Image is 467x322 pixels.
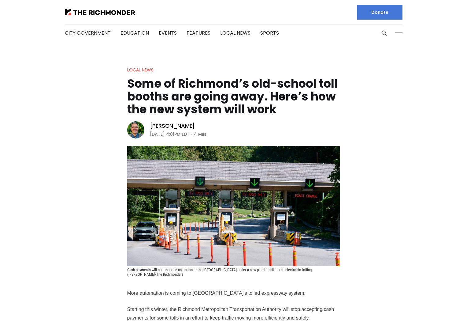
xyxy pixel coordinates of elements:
[194,131,206,138] span: 4 min
[127,67,154,73] a: Local News
[127,289,340,297] p: More automation is coming to [GEOGRAPHIC_DATA]’s tolled expressway system.
[415,292,467,322] iframe: portal-trigger
[127,121,144,138] img: Graham Moomaw
[65,29,111,36] a: City Government
[187,29,210,36] a: Features
[65,9,135,15] img: The Richmonder
[380,28,389,38] button: Search this site
[127,267,313,277] span: Cash payments will no longer be an option at the [GEOGRAPHIC_DATA] under a new plan to shift to a...
[120,29,149,36] a: Education
[150,122,195,130] a: [PERSON_NAME]
[159,29,177,36] a: Events
[357,5,402,20] a: Donate
[260,29,279,36] a: Sports
[220,29,250,36] a: Local News
[127,146,340,266] img: Some of Richmond’s old-school toll booths are going away. Here’s how the new system will work
[127,77,340,116] h1: Some of Richmond’s old-school toll booths are going away. Here’s how the new system will work
[150,131,190,138] time: [DATE] 4:01PM EDT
